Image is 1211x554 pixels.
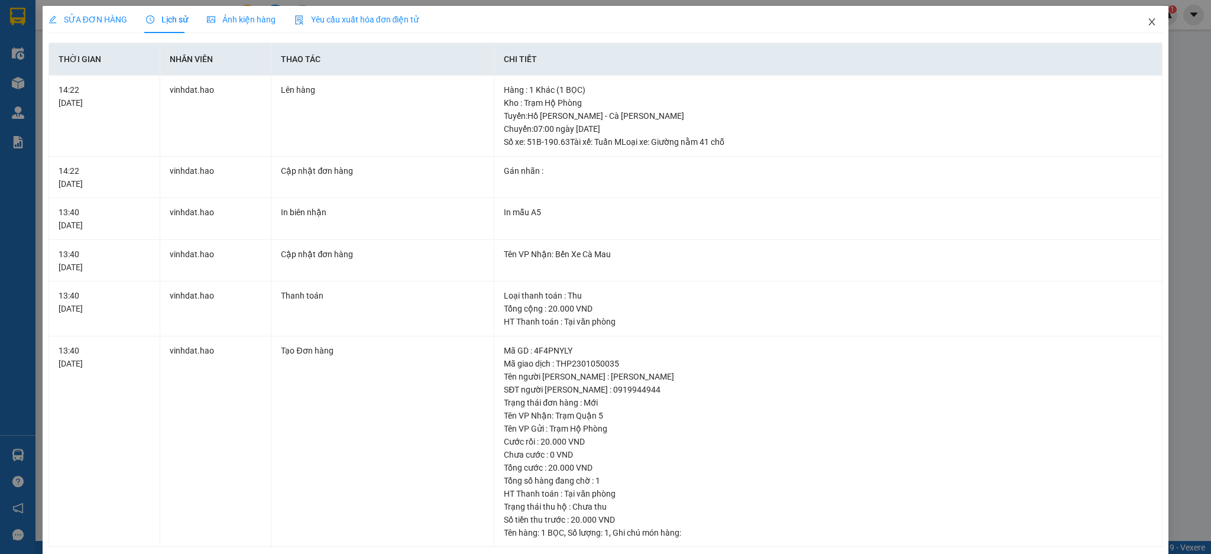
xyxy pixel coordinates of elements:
[504,526,1152,539] div: Tên hàng: , Số lượng: , Ghi chú món hàng:
[59,164,150,190] div: 14:22 [DATE]
[281,289,484,302] div: Thanh toán
[504,487,1152,500] div: HT Thanh toán : Tại văn phòng
[59,289,150,315] div: 13:40 [DATE]
[146,15,188,24] span: Lịch sử
[504,409,1152,422] div: Tên VP Nhận: Trạm Quận 5
[1147,17,1157,27] span: close
[1135,6,1168,39] button: Close
[48,15,57,24] span: edit
[504,383,1152,396] div: SĐT người [PERSON_NAME] : 0919944944
[504,164,1152,177] div: Gán nhãn :
[59,206,150,232] div: 13:40 [DATE]
[281,164,484,177] div: Cập nhật đơn hàng
[504,96,1152,109] div: Kho : Trạm Hộ Phòng
[59,248,150,274] div: 13:40 [DATE]
[294,15,304,25] img: icon
[281,248,484,261] div: Cập nhật đơn hàng
[160,43,271,76] th: Nhân viên
[207,15,276,24] span: Ảnh kiện hàng
[160,281,271,336] td: vinhdat.hao
[59,83,150,109] div: 14:22 [DATE]
[494,43,1163,76] th: Chi tiết
[281,83,484,96] div: Lên hàng
[146,15,154,24] span: clock-circle
[504,248,1152,261] div: Tên VP Nhận: Bến Xe Cà Mau
[281,344,484,357] div: Tạo Đơn hàng
[281,206,484,219] div: In biên nhận
[604,528,609,537] span: 1
[504,422,1152,435] div: Tên VP Gửi : Trạm Hộ Phòng
[160,336,271,547] td: vinhdat.hao
[504,344,1152,357] div: Mã GD : 4F4PNYLY
[271,43,494,76] th: Thao tác
[49,43,160,76] th: Thời gian
[160,76,271,157] td: vinhdat.hao
[504,513,1152,526] div: Số tiền thu trước : 20.000 VND
[160,157,271,199] td: vinhdat.hao
[504,83,1152,96] div: Hàng : 1 Khác (1 BỌC)
[160,240,271,282] td: vinhdat.hao
[504,315,1152,328] div: HT Thanh toán : Tại văn phòng
[59,344,150,370] div: 13:40 [DATE]
[504,435,1152,448] div: Cước rồi : 20.000 VND
[504,396,1152,409] div: Trạng thái đơn hàng : Mới
[207,15,215,24] span: picture
[48,15,127,24] span: SỬA ĐƠN HÀNG
[504,448,1152,461] div: Chưa cước : 0 VND
[504,302,1152,315] div: Tổng cộng : 20.000 VND
[504,474,1152,487] div: Tổng số hàng đang chờ : 1
[541,528,564,537] span: 1 BỌC
[504,206,1152,219] div: In mẫu A5
[504,500,1152,513] div: Trạng thái thu hộ : Chưa thu
[504,461,1152,474] div: Tổng cước : 20.000 VND
[504,357,1152,370] div: Mã giao dịch : THP2301050035
[504,109,1152,148] div: Tuyến : Hồ [PERSON_NAME] - Cà [PERSON_NAME] Chuyến: 07:00 ngày [DATE] Số xe: 51B-190.63 Tài xế: T...
[160,198,271,240] td: vinhdat.hao
[504,370,1152,383] div: Tên người [PERSON_NAME] : [PERSON_NAME]
[294,15,419,24] span: Yêu cầu xuất hóa đơn điện tử
[504,289,1152,302] div: Loại thanh toán : Thu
